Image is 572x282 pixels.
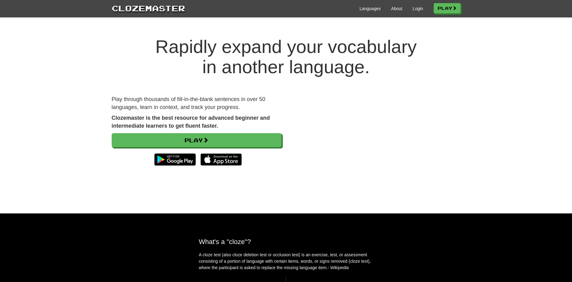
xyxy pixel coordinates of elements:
em: - Wikipedia [328,265,349,270]
a: Clozemaster [112,2,185,14]
p: Play through thousands of fill-in-the-blank sentences in over 50 languages, learn in context, and... [112,96,282,111]
p: A cloze test (also cloze deletion test or occlusion test) is an exercise, test, or assessment con... [199,252,373,271]
a: Languages [360,6,381,12]
a: Play [434,3,461,13]
img: Download_on_the_App_Store_Badge_US-UK_135x40-25178aeef6eb6b83b96f5f2d004eda3bffbb37122de64afbaef7... [200,153,242,166]
a: About [391,6,402,12]
a: Login [413,6,423,12]
h2: What's a "cloze"? [199,238,373,246]
strong: Clozemaster is the best resource for advanced beginner and intermediate learners to get fluent fa... [112,115,270,129]
a: Play [112,133,282,147]
img: Get it on Google Play [151,150,199,169]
